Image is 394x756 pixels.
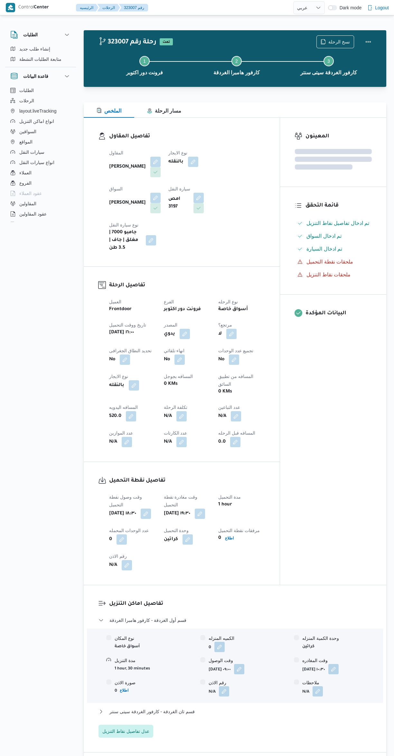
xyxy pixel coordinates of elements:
[19,117,54,125] span: انواع اماكن التنزيل
[302,690,309,694] b: N/A
[160,38,173,45] span: تمت
[109,510,136,518] b: [DATE] ١٨:٣٠
[302,635,383,642] div: وحدة الكمية المنزله
[305,309,372,318] h3: البيانات المؤكدة
[109,438,117,446] b: N/A
[109,600,372,608] h3: تفاصيل اماكن التنزيل
[10,72,71,80] button: قاعدة البيانات
[97,4,120,12] button: الرحلات
[115,635,195,642] div: نوع المكان
[306,246,342,252] span: تم ادخال السيارة
[109,476,265,485] h3: تفاصيل نقطة التحميل
[218,374,253,387] span: المسافه من تطبيق السائق
[222,534,236,542] button: اطلاع
[19,55,61,63] span: متابعة الطلبات النشطة
[109,229,141,252] b: جامبو 7000 | مغلق | جاف | 3.5 طن
[109,405,138,410] span: المسافه اليدويه
[235,59,238,64] span: 2
[109,528,149,533] span: عدد الوحدات المحمله
[164,412,172,420] b: N/A
[218,356,224,364] b: No
[164,356,170,364] b: No
[8,147,73,157] button: سيارات النقل
[109,281,265,290] h3: تفاصيل الرحلة
[164,306,201,313] b: فرونت دور اكتوبر
[76,4,98,12] button: الرئيسيه
[109,186,123,191] span: السواق
[8,219,73,229] button: اجهزة التليفون
[109,163,146,171] b: [PERSON_NAME]
[117,687,131,694] button: اطلاع
[115,657,195,664] div: مدة التنزيل
[109,536,112,543] b: 0
[19,159,54,166] span: انواع سيارات النقل
[300,69,357,77] span: كارفور الغردقة سيتى سنتر
[19,210,47,218] span: عقود المقاولين
[98,708,372,715] button: قسم ثان الغردقة - كارفور الغردقة سيتى سنتر
[109,616,186,624] span: قسم أول الغردقة - كارفور هامبرا الغردقة
[218,528,260,533] span: مرفقات نقطة التحميل
[109,199,146,207] b: [PERSON_NAME]
[19,169,32,177] span: العملاء
[87,629,383,703] div: قسم أول الغردقة - كارفور هامبرا الغردقة
[213,69,260,77] span: كارفور هامبرا الغردقة
[306,271,351,279] span: ملحقات نقاط التنزيل
[19,128,36,135] span: السواقين
[19,107,56,115] span: layout.liveTracking
[306,272,351,277] span: ملحقات نقاط التنزيل
[164,528,189,533] span: وحدة التحميل
[164,374,193,379] span: المسافه بجوجل
[109,222,138,227] span: نوع سيارة النقل
[8,116,73,126] button: انواع اماكن التنزيل
[8,157,73,168] button: انواع سيارات النقل
[302,657,383,664] div: وقت المغادره
[316,35,354,48] button: نسخ الرحلة
[109,561,117,569] b: N/A
[8,85,73,96] button: الطلبات
[168,195,189,211] b: امص 3197
[218,430,255,436] span: المسافه فبل الرحله
[8,168,73,178] button: العملاء
[295,231,372,241] button: تم ادخال السواق
[164,299,174,304] span: الفرع
[191,48,283,82] button: كارفور هامبرا الغردقة
[109,412,121,420] b: 520.0
[164,322,177,327] span: المصدر
[163,40,170,44] b: تمت
[19,220,46,228] span: اجهزة التليفون
[218,438,226,446] b: 0.0
[109,374,128,379] span: نوع الايجار
[164,380,178,388] b: 0 KMs
[218,412,226,420] b: N/A
[109,348,152,353] span: تحديد النطاق الجغرافى
[126,69,163,77] span: فرونت دور اكتوبر
[306,233,342,239] span: تم ادخال السواق
[115,679,195,686] div: صورة الاذن
[168,158,183,166] b: بالنقله
[225,536,234,540] b: اطلاع
[295,257,372,267] button: ملحقات نقطة التحميل
[218,501,232,509] b: 1 hour
[109,329,134,337] b: [DATE] ١٦:٠٠
[8,106,73,116] button: layout.liveTracking
[218,534,221,542] b: 0
[209,645,211,650] b: 0
[19,189,42,197] span: عقود العملاء
[218,322,232,327] span: مرتجع؟
[337,5,361,10] span: Dark mode
[209,679,289,686] div: رقم الاذن
[120,688,128,693] b: اطلاع
[10,31,71,39] button: الطلبات
[147,108,181,114] span: مسار الرحلة
[19,97,34,105] span: الرحلات
[109,356,115,364] b: No
[218,348,253,353] span: تجميع عدد الوحدات
[306,232,342,240] span: تم ادخال السواق
[375,4,389,12] span: Logout
[109,299,121,304] span: العميل
[164,510,190,518] b: [DATE] ١٩:٣٠
[209,657,289,664] div: وقت الوصول
[209,668,231,672] b: [DATE] ٠٩:٠٠
[109,708,195,715] span: قسم ثان الغردقة - كارفور الغردقة سيتى سنتر
[164,494,198,507] span: وقت مغادرة نقطة التحميل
